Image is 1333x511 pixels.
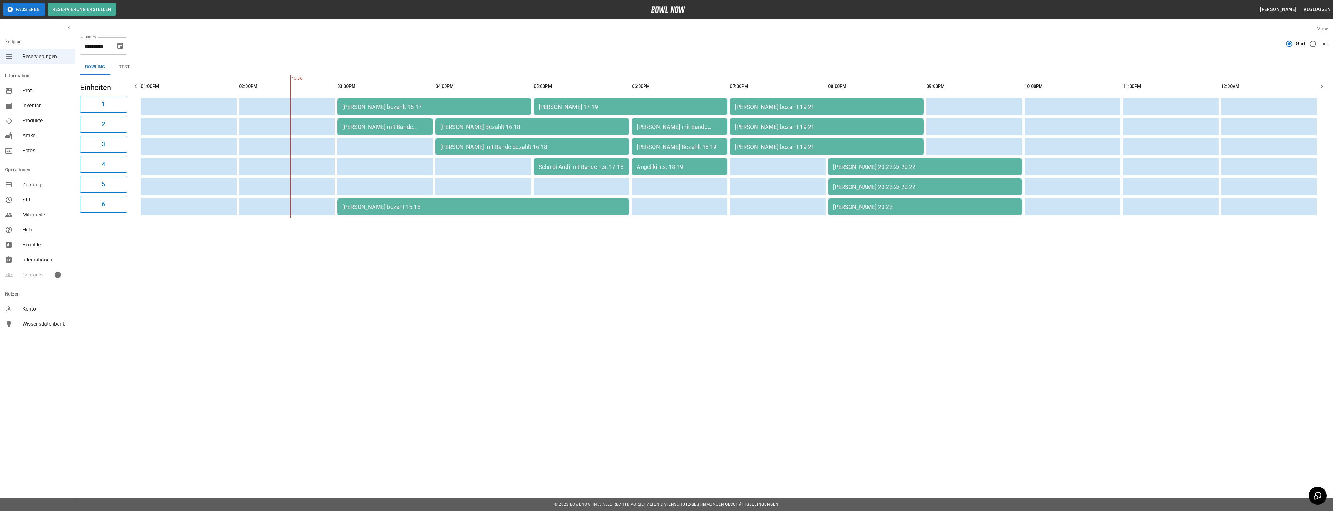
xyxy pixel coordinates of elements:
span: Mitarbeiter [23,211,70,219]
th: 06:00PM [632,78,728,95]
div: [PERSON_NAME] mit Bande bezahlt 18-19 [637,124,722,130]
span: 15:36 [290,76,292,82]
h6: 2 [102,119,105,129]
h6: 3 [102,139,105,149]
button: Reservierung erstellen [48,3,116,16]
span: Fotos [23,147,70,154]
th: 07:00PM [730,78,826,95]
th: 03:00PM [337,78,433,95]
a: Datenschutz-Bestimmungen [661,502,724,507]
h6: 4 [102,159,105,169]
button: Ausloggen [1301,4,1333,15]
th: 11:00PM [1123,78,1219,95]
div: [PERSON_NAME] Bezahlt 18-19 [637,144,722,150]
div: [PERSON_NAME] 20-22 2x 20-22 [833,184,1017,190]
div: [PERSON_NAME] bezahlt 19-21 [735,124,919,130]
div: Angeliki n.s. 18-19 [637,164,722,170]
h6: 5 [102,179,105,189]
div: [PERSON_NAME] bezaht 15-18 [342,204,624,210]
span: Profil [23,87,70,94]
button: 3 [80,136,127,153]
th: 10:00PM [1025,78,1120,95]
div: [PERSON_NAME] mit Bande bezahlt 15-16 [342,124,428,130]
span: List [1320,40,1328,48]
div: [PERSON_NAME] 20-22 2x 20-22 [833,164,1017,170]
button: 2 [80,116,127,133]
img: logo [651,6,685,13]
span: Inventar [23,102,70,109]
th: 12:00AM [1221,78,1317,95]
button: Pausieren [3,3,45,16]
span: Konto [23,305,70,313]
button: Choose date, selected date is 30. Aug. 2025 [114,40,126,52]
span: Reservierungen [23,53,70,60]
span: Produkte [23,117,70,124]
th: 08:00PM [828,78,924,95]
h6: 1 [102,99,105,109]
div: [PERSON_NAME] bezahlt 19-21 [735,104,919,110]
th: 09:00PM [926,78,1022,95]
span: Artikel [23,132,70,139]
h6: 6 [102,199,105,209]
div: inventory tabs [80,60,1328,75]
button: 1 [80,96,127,113]
label: View [1317,26,1328,32]
span: Berichte [23,241,70,249]
span: Std [23,196,70,204]
div: [PERSON_NAME] Bezahlt 16-18 [440,124,624,130]
span: Wissensdatenbank [23,320,70,328]
span: Hilfe [23,226,70,234]
button: 5 [80,176,127,193]
button: Bowling [80,60,110,75]
table: sticky table [138,75,1319,218]
a: Geschäftsbedingungen [725,502,779,507]
span: Integrationen [23,256,70,264]
h5: Einheiten [80,83,127,93]
div: [PERSON_NAME] mit Bande bezahlt 16-18 [440,144,624,150]
button: [PERSON_NAME] [1258,4,1299,15]
div: [PERSON_NAME] 20-22 [833,204,1017,210]
button: 6 [80,196,127,213]
span: © 2022 BowlNow, Inc. Alle Rechte vorbehalten. [554,502,661,507]
th: 05:00PM [534,78,629,95]
div: [PERSON_NAME] 17-19 [539,104,723,110]
th: 02:00PM [239,78,335,95]
div: [PERSON_NAME] bezahlt 19-21 [735,144,919,150]
span: Grid [1296,40,1305,48]
span: Zahlung [23,181,70,189]
button: 4 [80,156,127,173]
div: Schnipi Andi mit Bande n.s. 17-18 [539,164,624,170]
th: 01:00PM [141,78,237,95]
button: test [110,60,139,75]
th: 04:00PM [435,78,531,95]
div: [PERSON_NAME] bezahlt 15-17 [342,104,526,110]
